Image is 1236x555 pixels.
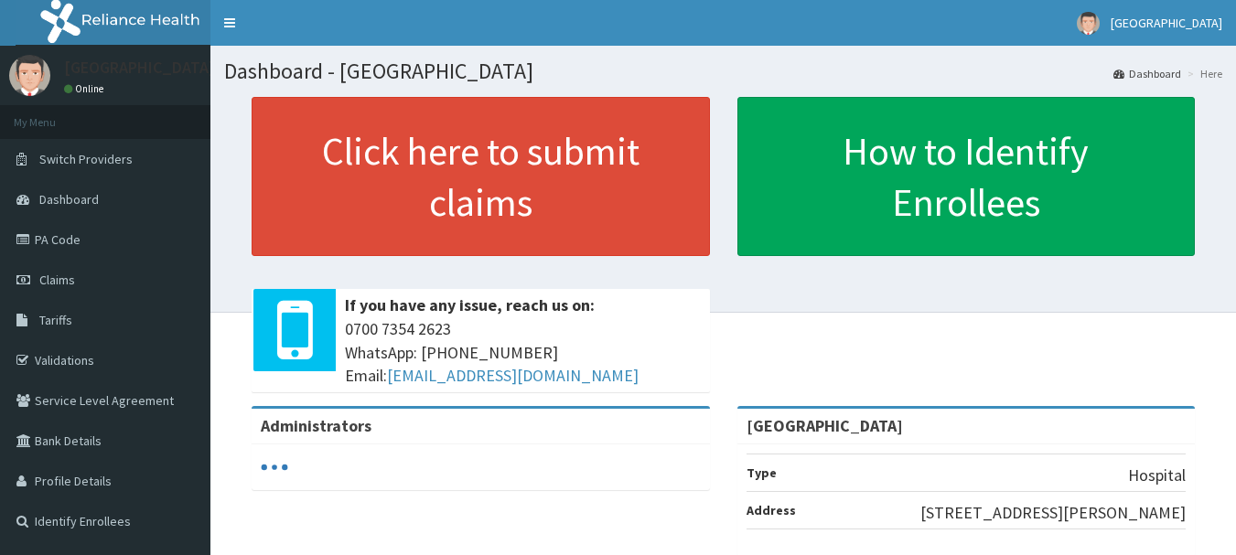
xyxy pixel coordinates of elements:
span: [GEOGRAPHIC_DATA] [1111,15,1222,31]
li: Here [1183,66,1222,81]
span: 0700 7354 2623 WhatsApp: [PHONE_NUMBER] Email: [345,317,701,388]
b: Type [747,464,777,481]
span: Claims [39,272,75,288]
img: User Image [1077,12,1100,35]
p: [GEOGRAPHIC_DATA] [64,59,215,76]
span: Tariffs [39,312,72,328]
a: Click here to submit claims [252,97,710,256]
b: Administrators [261,415,371,436]
a: [EMAIL_ADDRESS][DOMAIN_NAME] [387,365,639,386]
a: Online [64,82,108,95]
span: Dashboard [39,191,99,208]
img: User Image [9,55,50,96]
svg: audio-loading [261,454,288,481]
p: Hospital [1128,464,1186,487]
p: [STREET_ADDRESS][PERSON_NAME] [920,501,1186,525]
b: Address [747,502,796,518]
a: How to Identify Enrollees [737,97,1196,256]
b: If you have any issue, reach us on: [345,294,595,315]
h1: Dashboard - [GEOGRAPHIC_DATA] [224,59,1222,83]
strong: [GEOGRAPHIC_DATA] [747,415,903,436]
a: Dashboard [1113,66,1181,81]
span: Switch Providers [39,151,133,167]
